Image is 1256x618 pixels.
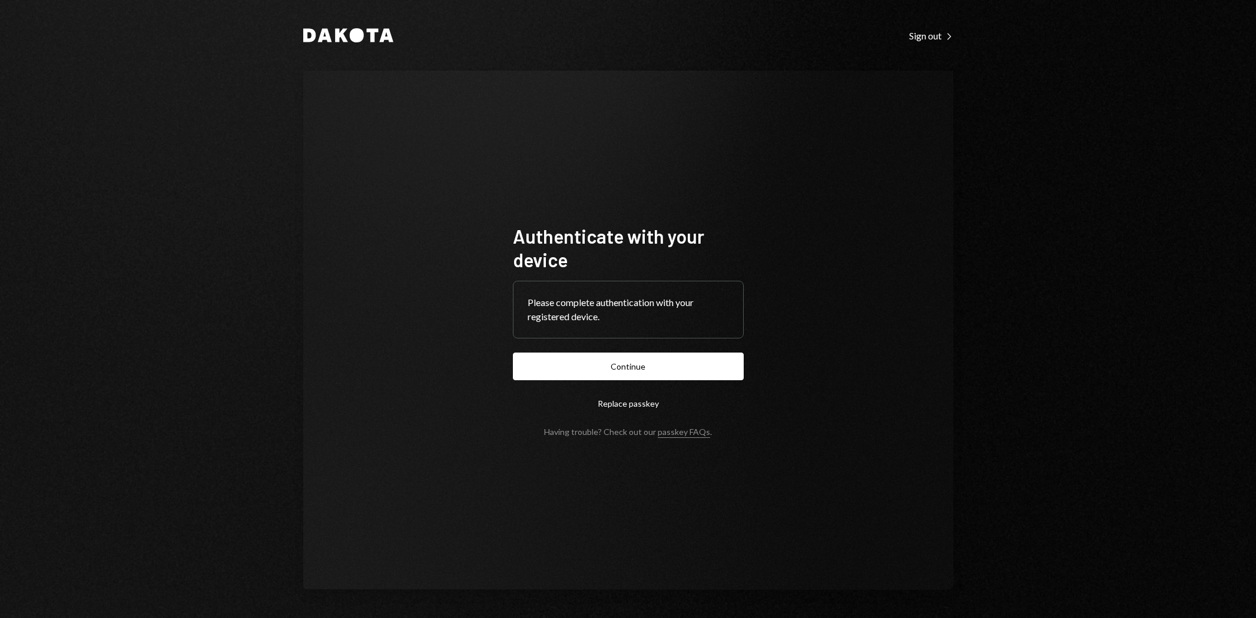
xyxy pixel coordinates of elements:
button: Continue [513,353,744,380]
a: Sign out [909,29,953,42]
div: Please complete authentication with your registered device. [528,295,729,324]
button: Replace passkey [513,390,744,417]
div: Sign out [909,30,953,42]
a: passkey FAQs [658,427,710,438]
div: Having trouble? Check out our . [544,427,712,437]
h1: Authenticate with your device [513,224,744,271]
